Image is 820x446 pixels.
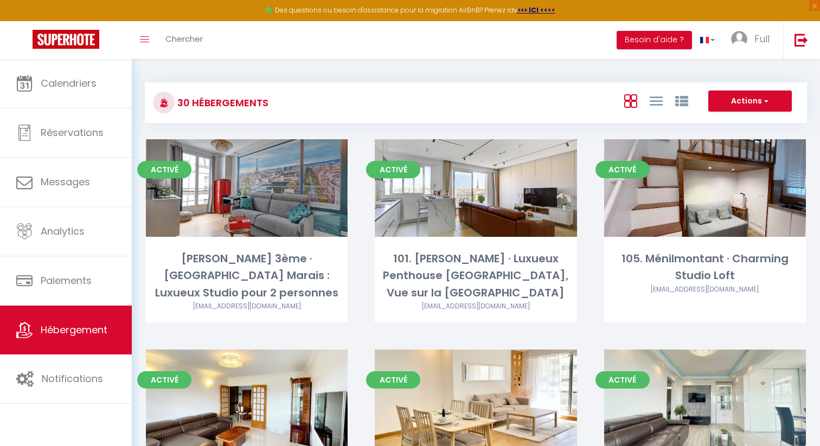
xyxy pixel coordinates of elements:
div: 101. [PERSON_NAME] · Luxueux Penthouse [GEOGRAPHIC_DATA], Vue sur la [GEOGRAPHIC_DATA] [375,250,576,301]
span: Calendriers [41,76,97,90]
span: Réservations [41,126,104,139]
span: Activé [137,371,191,389]
span: Activé [595,161,650,178]
span: Activé [366,161,420,178]
span: Messages [41,175,90,189]
a: ... Full [723,21,783,59]
img: ... [731,31,747,47]
img: Super Booking [33,30,99,49]
a: >>> ICI <<<< [517,5,555,15]
span: Activé [366,371,420,389]
span: Activé [137,161,191,178]
span: Chercher [165,33,203,44]
div: Airbnb [375,301,576,312]
div: [PERSON_NAME] 3ème · [GEOGRAPHIC_DATA] Marais : Luxueux Studio pour 2 personnes [146,250,348,301]
div: Airbnb [146,301,348,312]
span: Analytics [41,224,85,238]
div: 105. Ménilmontant · Charming Studio Loft [604,250,806,285]
a: Chercher [157,21,211,59]
h3: 30 Hébergements [175,91,268,115]
a: Vue en Box [624,92,637,109]
a: Vue par Groupe [675,92,688,109]
button: Besoin d'aide ? [617,31,692,49]
span: Full [754,32,770,46]
span: Notifications [42,372,103,385]
a: Vue en Liste [650,92,663,109]
button: Actions [708,91,792,112]
img: logout [795,33,808,47]
span: Paiements [41,274,92,287]
div: Airbnb [604,285,806,295]
span: Hébergement [41,323,107,337]
span: Activé [595,371,650,389]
